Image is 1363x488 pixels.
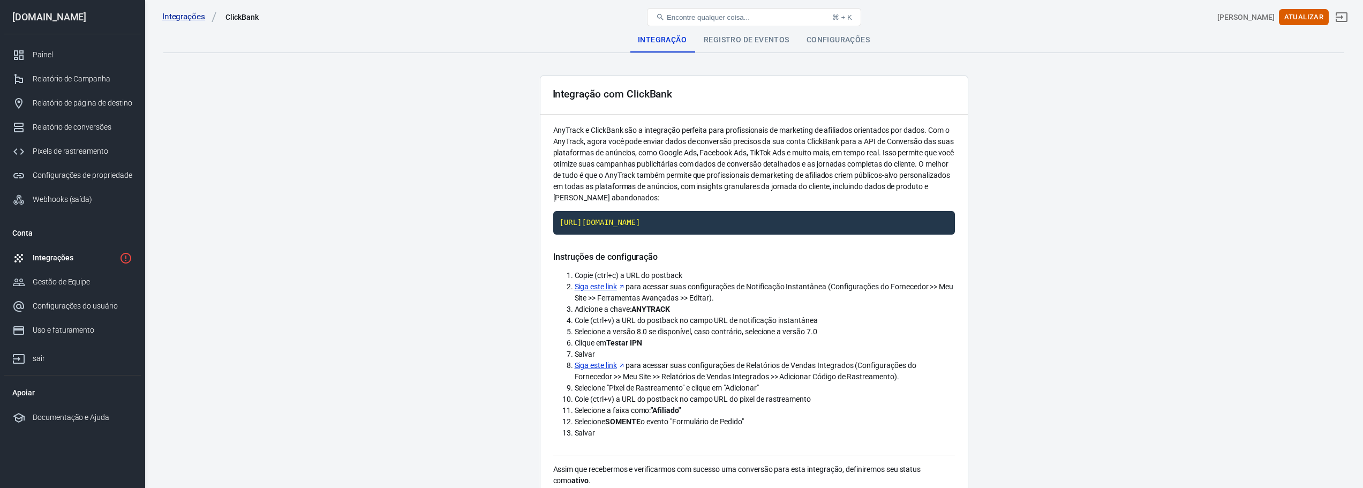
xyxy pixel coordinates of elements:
a: Webhooks (saída) [4,187,141,212]
font: Selecione a faixa como: [575,406,651,415]
font: Apoiar [12,388,35,397]
font: Testar IPN [606,339,642,347]
font: Registro de eventos [704,35,789,44]
font: Painel [33,50,53,59]
font: [DOMAIN_NAME] [12,11,86,22]
a: Relatório de página de destino [4,91,141,115]
a: Configurações de propriedade [4,163,141,187]
div: ClickBank [225,12,259,22]
font: Selecione "Pixel de Rastreamento" e clique em "Adicionar" [575,384,759,392]
a: Relatório de conversões [4,115,141,139]
a: Uso e faturamento [4,318,141,342]
font: Cole (ctrl+v) a URL do postback no campo URL do pixel de rastreamento [575,395,811,403]
font: ANYTRACK [631,305,671,313]
font: Webhooks (saída) [33,195,92,204]
font: Integração com ClickBank [553,88,673,100]
font: Adicione a chave: [575,305,631,313]
font: Cole (ctrl+v) a URL do postback no campo URL de notificação instantânea [575,316,818,325]
a: Integrações [162,11,217,23]
font: Configurações do usuário [33,302,118,310]
font: sair [33,354,45,363]
font: "Afiliado" [651,406,681,415]
font: Relatório de Campanha [33,74,110,83]
font: Configurações de propriedade [33,171,132,179]
svg: 1 rede ainda não verificada [119,252,132,265]
iframe: Chat ao vivo do Intercom [1327,436,1352,461]
font: Instruções de configuração [553,252,658,262]
font: Integrações [162,12,205,22]
font: Documentação e Ajuda [33,413,109,422]
a: Gestão de Equipe [4,270,141,294]
a: sair [1329,4,1354,30]
font: . [589,476,591,485]
font: Integração [638,35,687,44]
font: Salvar [575,350,596,358]
font: Uso e faturamento [33,326,94,334]
font: ⌘ + K [832,13,852,21]
font: ClickBank [225,13,259,21]
a: Painel [4,43,141,67]
font: [PERSON_NAME] [1217,13,1274,21]
font: AnyTrack e ClickBank são a integração perfeita para profissionais de marketing de afiliados orien... [553,126,954,202]
code: Click to copy [553,211,955,235]
font: Conta [12,229,33,237]
font: Clique em [575,339,607,347]
font: Configurações [807,35,870,44]
font: Encontre qualquer coisa... [667,13,750,21]
a: Integrações [4,246,141,270]
font: Copie (ctrl+c) a URL do postback [575,271,682,280]
font: para acessar suas configurações de Notificação Instantânea (Configurações do Fornecedor >> Meu Si... [575,282,954,302]
font: Gestão de Equipe [33,277,90,286]
font: Pixels de rastreamento [33,147,108,155]
font: Atualizar [1284,13,1323,21]
font: para acessar suas configurações de Relatórios de Vendas Integrados (Configurações do Fornecedor >... [575,361,916,381]
font: Relatório de página de destino [33,99,132,107]
font: o evento "Formulário de Pedido" [641,417,744,426]
button: Atualizar [1279,9,1329,26]
font: Selecione a versão 8.0 se disponível, caso contrário, selecione a versão 7.0 [575,327,817,336]
font: Assim que recebermos e verificarmos com sucesso uma conversão para esta integração, definiremos s... [553,465,921,485]
a: Pixels de rastreamento [4,139,141,163]
font: Selecione [575,417,606,426]
font: Relatório de conversões [33,123,111,131]
font: Siga este link [575,361,617,370]
font: Siga este link [575,282,617,291]
font: Integrações [33,253,73,262]
a: Siga este link [575,360,626,371]
a: sair [4,342,141,371]
a: Relatório de Campanha [4,67,141,91]
div: ID da conta: 3jDzlnHw [1217,12,1274,23]
a: Configurações do usuário [4,294,141,318]
font: ativo [571,476,589,485]
font: SOMENTE [605,417,641,426]
button: Encontre qualquer coisa...⌘ + K [647,8,861,26]
a: Siga este link [575,281,626,292]
font: Salvar [575,429,596,437]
